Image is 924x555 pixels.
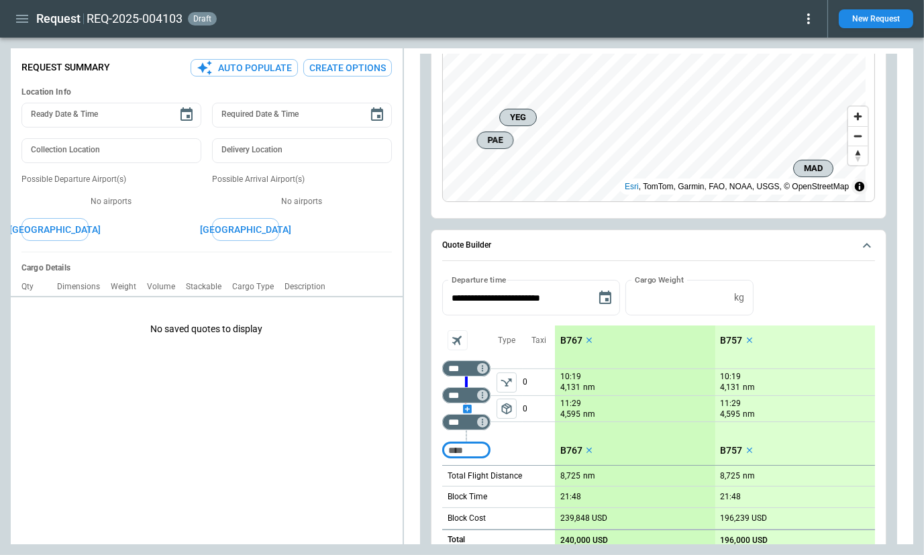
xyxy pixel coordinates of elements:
span: Aircraft selection [448,330,468,350]
span: package_2 [500,402,513,415]
div: Not found [442,360,491,376]
h6: Cargo Details [21,263,392,273]
p: Block Cost [448,513,486,524]
button: Quote Builder [442,230,875,261]
button: [GEOGRAPHIC_DATA] [21,218,89,242]
p: nm [583,382,595,393]
label: Cargo Weight [635,274,684,285]
h6: Total [448,536,465,544]
p: B757 [721,335,743,346]
p: kg [734,292,744,303]
p: nm [583,409,595,420]
label: Departure time [452,274,507,285]
p: 11:29 [721,399,741,409]
div: Too short [442,414,491,430]
p: nm [743,470,756,482]
p: 10:19 [721,372,741,382]
h2: REQ-2025-004103 [87,11,183,27]
p: No airports [212,196,392,207]
p: Qty [21,282,44,292]
span: Type of sector [497,372,517,393]
p: 4,595 [721,409,741,420]
p: 21:48 [560,492,581,502]
button: left aligned [497,372,517,393]
p: No saved quotes to display [11,302,403,356]
p: B767 [560,445,582,456]
p: 196,239 USD [721,513,768,523]
p: 4,595 [560,409,580,420]
p: Cargo Type [232,282,285,292]
button: New Request [839,9,913,28]
div: Too short [442,387,491,403]
p: Possible Departure Airport(s) [21,174,201,185]
span: PAE [482,134,507,147]
summary: Toggle attribution [852,179,868,195]
span: draft [191,14,214,23]
p: 0 [523,369,555,395]
button: left aligned [497,399,517,419]
button: Create Options [303,59,392,77]
button: Choose date [173,101,200,128]
p: Taxi [531,335,546,346]
div: , TomTom, Garmin, FAO, NOAA, USGS, © OpenStreetMap [625,180,849,193]
a: Esri [625,182,639,191]
p: 11:29 [560,399,581,409]
p: 4,131 [560,382,580,393]
button: Zoom in [848,107,868,126]
p: Description [285,282,336,292]
span: MAD [799,162,827,175]
p: 21:48 [721,492,741,502]
p: B767 [560,335,582,346]
p: No airports [21,196,201,207]
p: 8,725 [560,471,580,481]
p: 196,000 USD [721,536,768,546]
h1: Request [36,11,81,27]
p: 239,848 USD [560,513,607,523]
button: [GEOGRAPHIC_DATA] [212,218,279,242]
p: Block Time [448,491,487,503]
span: Type of sector [497,399,517,419]
p: 10:19 [560,372,581,382]
p: Total Flight Distance [448,470,522,482]
button: Choose date, selected date is Oct 14, 2025 [592,285,619,311]
p: Possible Arrival Airport(s) [212,174,392,185]
button: Auto Populate [191,59,298,77]
p: Volume [147,282,186,292]
button: Zoom out [848,126,868,146]
div: Too short [442,442,491,458]
p: nm [583,470,595,482]
p: nm [743,382,756,393]
canvas: Map [443,36,866,202]
p: Weight [111,282,147,292]
p: Stackable [186,282,232,292]
h6: Quote Builder [442,241,491,250]
p: Request Summary [21,62,110,73]
button: Reset bearing to north [848,146,868,165]
p: nm [743,409,756,420]
p: B757 [721,445,743,456]
p: 240,000 USD [560,536,608,546]
button: Choose date [364,101,391,128]
span: YEG [505,111,531,124]
p: Dimensions [57,282,111,292]
h6: Location Info [21,87,392,97]
p: 4,131 [721,382,741,393]
p: 8,725 [721,471,741,481]
p: Type [498,335,515,346]
p: 0 [523,396,555,421]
